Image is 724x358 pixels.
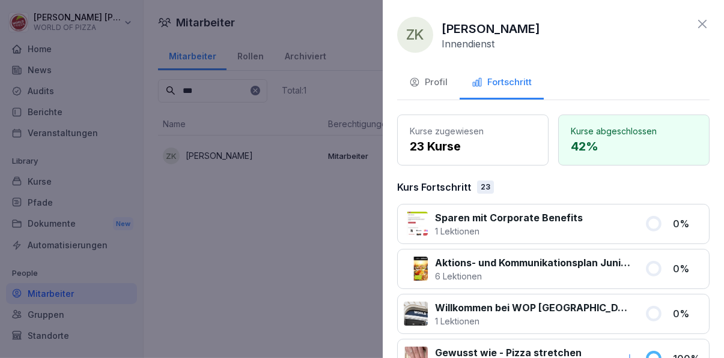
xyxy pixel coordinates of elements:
[673,306,703,321] p: 0 %
[460,67,544,100] button: Fortschritt
[472,76,532,89] div: Fortschritt
[435,255,630,270] p: Aktions- und Kommunikationsplan Juni bis August
[435,315,630,327] p: 1 Lektionen
[442,38,494,50] p: Innendienst
[397,67,460,100] button: Profil
[673,261,703,276] p: 0 %
[571,125,697,137] p: Kurse abgeschlossen
[673,216,703,231] p: 0 %
[442,20,540,38] p: [PERSON_NAME]
[435,225,583,237] p: 1 Lektionen
[397,180,471,194] p: Kurs Fortschritt
[397,17,433,53] div: ZK
[477,180,494,194] div: 23
[435,210,583,225] p: Sparen mit Corporate Benefits
[409,76,448,89] div: Profil
[435,300,630,315] p: Willkommen bei WOP [GEOGRAPHIC_DATA]
[435,270,630,282] p: 6 Lektionen
[410,125,536,137] p: Kurse zugewiesen
[571,137,697,155] p: 42 %
[410,137,536,155] p: 23 Kurse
